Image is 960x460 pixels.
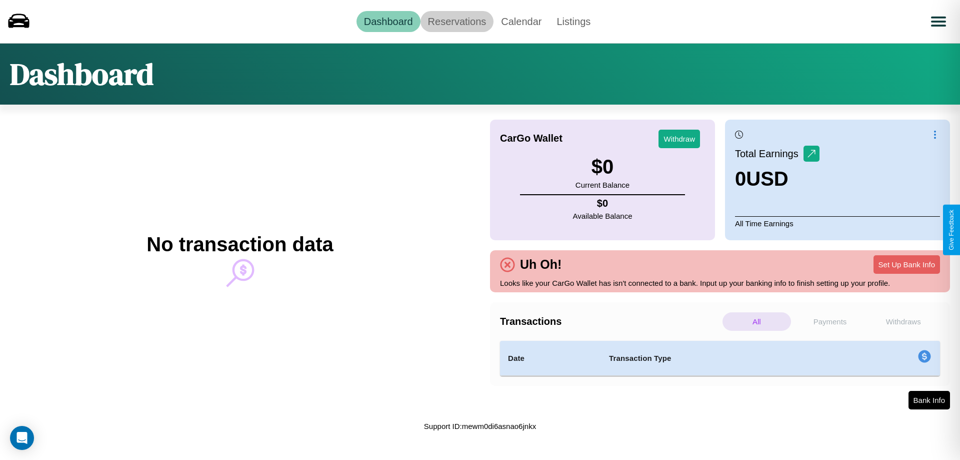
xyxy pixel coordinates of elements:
button: Bank Info [908,391,950,409]
table: simple table [500,341,940,376]
a: Listings [549,11,598,32]
h2: No transaction data [146,233,333,256]
button: Open menu [924,8,952,36]
h4: $ 0 [573,198,632,209]
p: Payments [796,312,864,331]
a: Dashboard [356,11,420,32]
button: Withdraw [658,130,700,148]
h4: Uh Oh! [515,257,566,272]
h3: 0 USD [735,168,819,190]
a: Calendar [493,11,549,32]
p: All [722,312,791,331]
p: Available Balance [573,209,632,223]
h4: Transaction Type [609,352,836,364]
p: Support ID: mewm0di6asnao6jnkx [424,419,536,433]
p: Looks like your CarGo Wallet has isn't connected to a bank. Input up your banking info to finish ... [500,276,940,290]
h4: Transactions [500,316,720,327]
p: Current Balance [575,178,629,192]
div: Open Intercom Messenger [10,426,34,450]
h4: CarGo Wallet [500,133,562,144]
h4: Date [508,352,593,364]
h3: $ 0 [575,156,629,178]
p: All Time Earnings [735,216,940,230]
a: Reservations [420,11,494,32]
h1: Dashboard [10,54,153,95]
button: Set Up Bank Info [873,255,940,274]
p: Withdraws [869,312,937,331]
div: Give Feedback [948,210,955,250]
p: Total Earnings [735,145,803,163]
